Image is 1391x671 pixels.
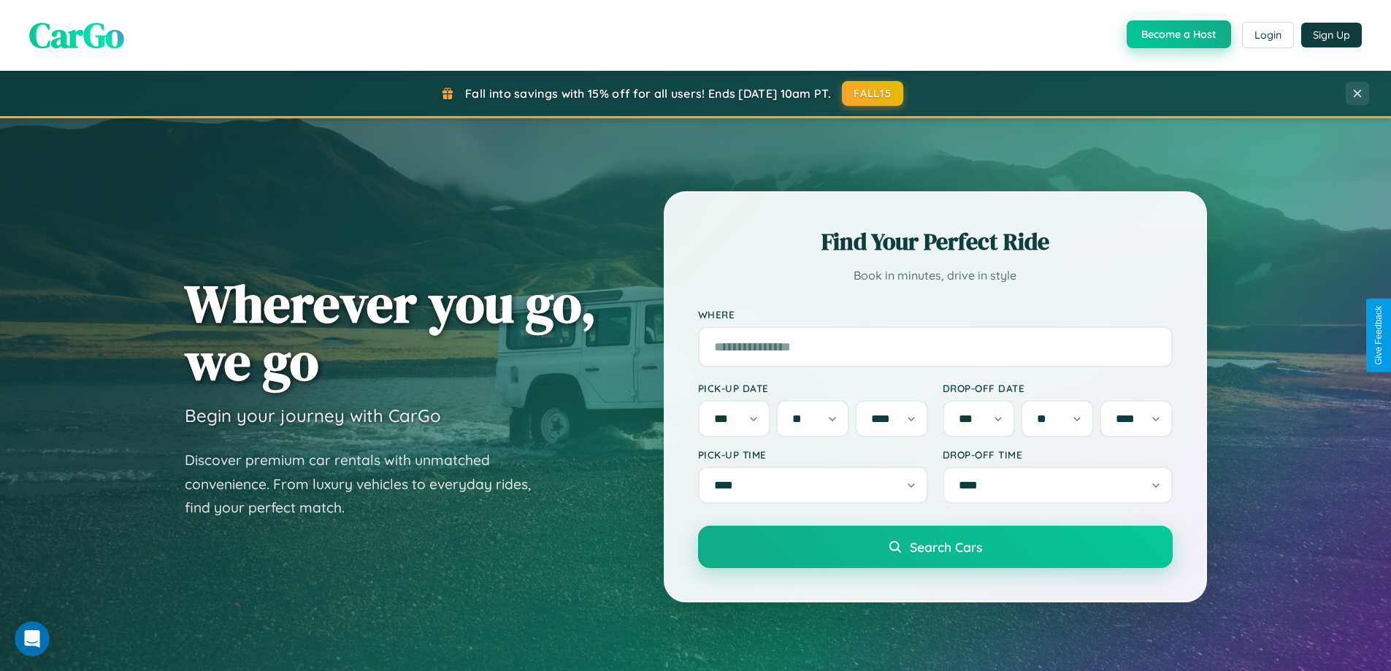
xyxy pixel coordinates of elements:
span: CarGo [29,11,124,59]
p: Discover premium car rentals with unmatched convenience. From luxury vehicles to everyday rides, ... [185,448,550,520]
h1: Wherever you go, we go [185,275,597,390]
button: FALL15 [842,81,903,106]
label: Drop-off Date [943,382,1173,394]
h3: Begin your journey with CarGo [185,404,441,426]
h2: Find Your Perfect Ride [698,226,1173,258]
label: Drop-off Time [943,448,1173,461]
label: Pick-up Time [698,448,928,461]
button: Become a Host [1127,20,1231,48]
span: Search Cars [910,539,982,555]
button: Search Cars [698,526,1173,568]
label: Where [698,308,1173,321]
label: Pick-up Date [698,382,928,394]
iframe: Intercom live chat [15,621,50,656]
span: Fall into savings with 15% off for all users! Ends [DATE] 10am PT. [465,86,831,101]
button: Sign Up [1301,23,1362,47]
div: Give Feedback [1373,306,1384,365]
button: Login [1242,22,1294,48]
p: Book in minutes, drive in style [698,265,1173,286]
